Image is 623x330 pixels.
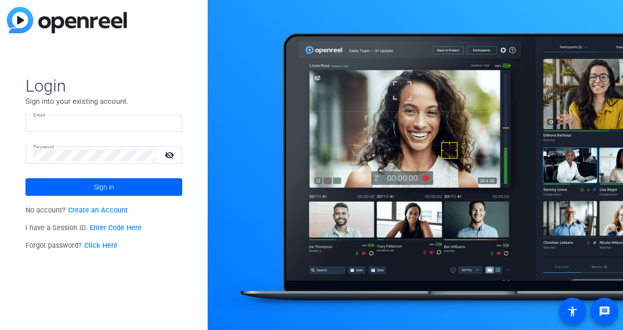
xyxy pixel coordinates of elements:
[25,96,182,107] p: Sign into your existing account.
[25,75,182,96] span: Login
[84,241,118,250] a: Click Here
[25,241,118,250] span: Forgot password?
[25,224,142,232] span: I have a Session ID.
[94,175,114,199] span: Sign in
[25,206,128,214] span: No account?
[25,178,182,196] button: Sign in
[33,112,46,118] mat-label: Email
[90,224,142,232] a: Enter Code Here
[599,306,610,317] mat-icon: message
[33,118,174,129] input: Enter Email Address
[68,206,128,214] a: Create an Account
[33,144,54,149] mat-label: Password
[7,7,127,33] img: blue-gradient.svg
[567,306,578,317] mat-icon: accessibility
[159,148,182,162] mat-icon: visibility_off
